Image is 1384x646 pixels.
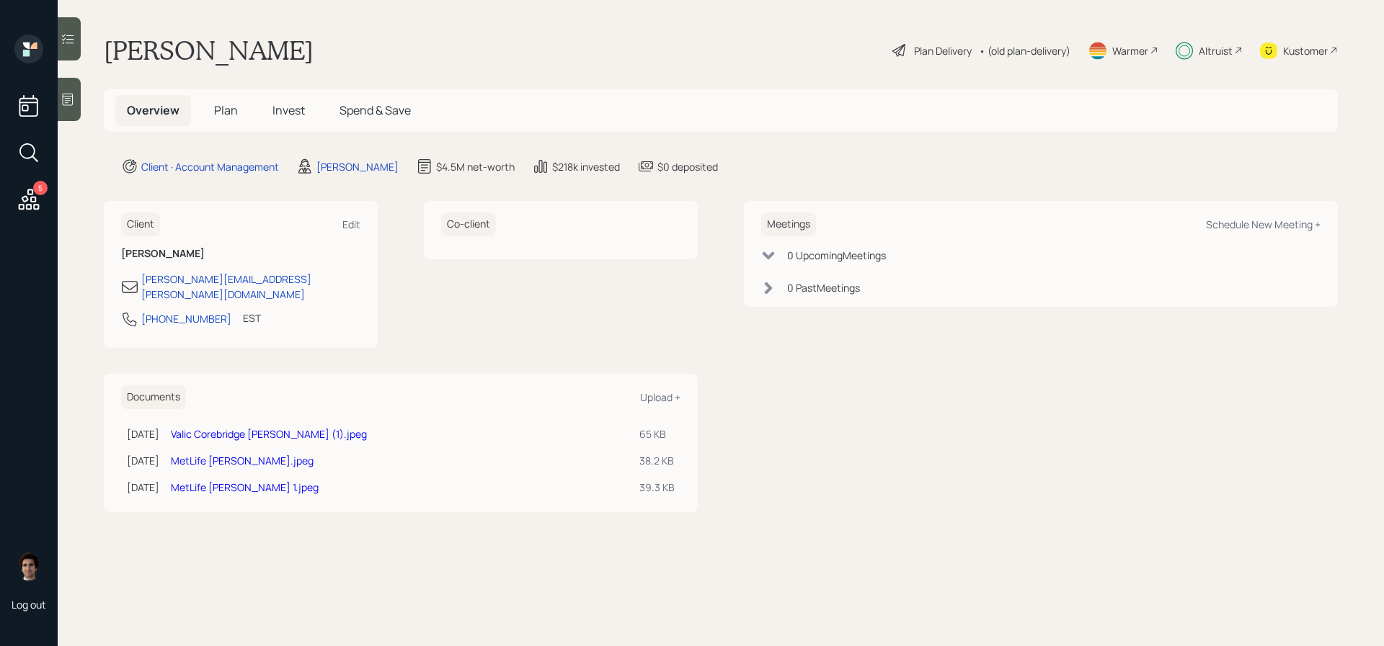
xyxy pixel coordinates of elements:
[787,280,860,295] div: 0 Past Meeting s
[14,552,43,580] img: harrison-schaefer-headshot-2.png
[121,212,160,236] h6: Client
[1112,43,1148,58] div: Warmer
[141,311,231,326] div: [PHONE_NUMBER]
[127,102,179,118] span: Overview
[1283,43,1328,58] div: Kustomer
[342,217,360,231] div: Edit
[657,159,718,174] div: $0 deposited
[640,390,680,404] div: Upload +
[141,272,360,302] div: [PERSON_NAME][EMAIL_ADDRESS][PERSON_NAME][DOMAIN_NAME]
[171,427,367,441] a: Valic Corebridge [PERSON_NAME] (1).jpeg
[214,102,238,118] span: Plan
[761,212,816,236] h6: Meetings
[787,248,886,263] div: 0 Upcoming Meeting s
[141,159,279,174] div: Client · Account Management
[127,480,159,495] div: [DATE]
[127,426,159,441] div: [DATE]
[33,181,48,195] div: 5
[171,480,319,494] a: MetLife [PERSON_NAME] 1.jpeg
[340,102,411,118] span: Spend & Save
[12,598,46,611] div: Log out
[1199,43,1233,58] div: Altruist
[171,454,314,467] a: MetLife [PERSON_NAME].jpeg
[979,43,1070,58] div: • (old plan-delivery)
[441,212,496,236] h6: Co-client
[121,248,360,260] h6: [PERSON_NAME]
[639,453,675,468] div: 38.2 KB
[552,159,620,174] div: $218k invested
[127,453,159,468] div: [DATE]
[639,426,675,441] div: 65 KB
[1206,217,1321,231] div: Schedule New Meeting +
[272,102,305,118] span: Invest
[914,43,972,58] div: Plan Delivery
[121,385,186,409] h6: Documents
[104,35,314,66] h1: [PERSON_NAME]
[243,310,261,326] div: EST
[436,159,515,174] div: $4.5M net-worth
[639,480,675,495] div: 39.3 KB
[316,159,399,174] div: [PERSON_NAME]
